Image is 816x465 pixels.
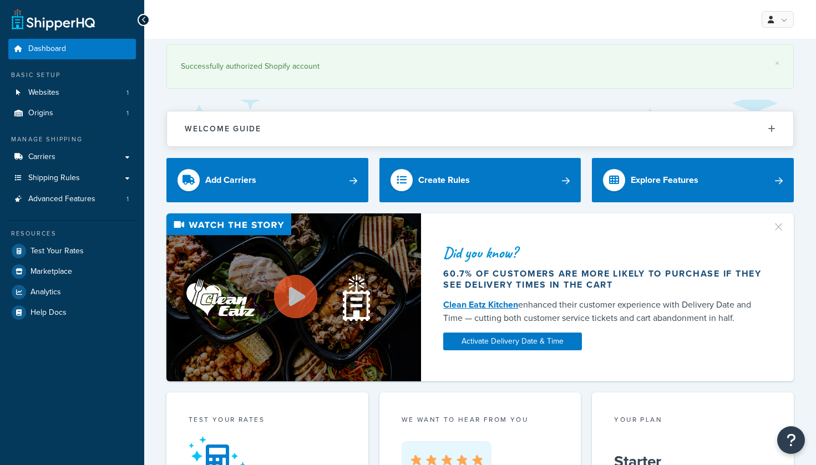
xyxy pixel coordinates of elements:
span: Dashboard [28,44,66,54]
span: Websites [28,88,59,98]
a: Analytics [8,282,136,302]
span: Carriers [28,152,55,162]
span: Test Your Rates [31,247,84,256]
div: enhanced their customer experience with Delivery Date and Time — cutting both customer service ti... [443,298,767,325]
span: Marketplace [31,267,72,277]
div: Resources [8,229,136,238]
div: 60.7% of customers are more likely to purchase if they see delivery times in the cart [443,268,767,290]
a: Dashboard [8,39,136,59]
div: Add Carriers [205,172,256,188]
span: Origins [28,109,53,118]
li: Websites [8,83,136,103]
span: 1 [126,88,129,98]
a: Marketplace [8,262,136,282]
a: Create Rules [379,158,581,202]
a: Clean Eatz Kitchen [443,298,518,311]
a: Websites1 [8,83,136,103]
div: Create Rules [418,172,470,188]
span: 1 [126,109,129,118]
a: Test Your Rates [8,241,136,261]
a: Origins1 [8,103,136,124]
a: Explore Features [592,158,794,202]
span: Advanced Features [28,195,95,204]
div: Successfully authorized Shopify account [181,59,779,74]
a: Add Carriers [166,158,368,202]
li: Origins [8,103,136,124]
button: Open Resource Center [777,426,805,454]
div: Your Plan [614,415,772,427]
a: Activate Delivery Date & Time [443,333,582,350]
a: × [775,59,779,68]
span: Help Docs [31,308,67,318]
div: Manage Shipping [8,135,136,144]
div: Explore Features [631,172,698,188]
div: Basic Setup [8,70,136,80]
img: Video thumbnail [166,213,421,381]
a: Carriers [8,147,136,167]
h2: Welcome Guide [185,125,261,133]
div: Did you know? [443,245,767,260]
div: Test your rates [189,415,346,427]
p: we want to hear from you [402,415,559,425]
button: Welcome Guide [167,111,793,146]
a: Shipping Rules [8,168,136,188]
a: Advanced Features1 [8,189,136,209]
a: Help Docs [8,303,136,323]
span: 1 [126,195,129,204]
span: Analytics [31,288,61,297]
span: Shipping Rules [28,173,80,183]
li: Advanced Features [8,189,136,209]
